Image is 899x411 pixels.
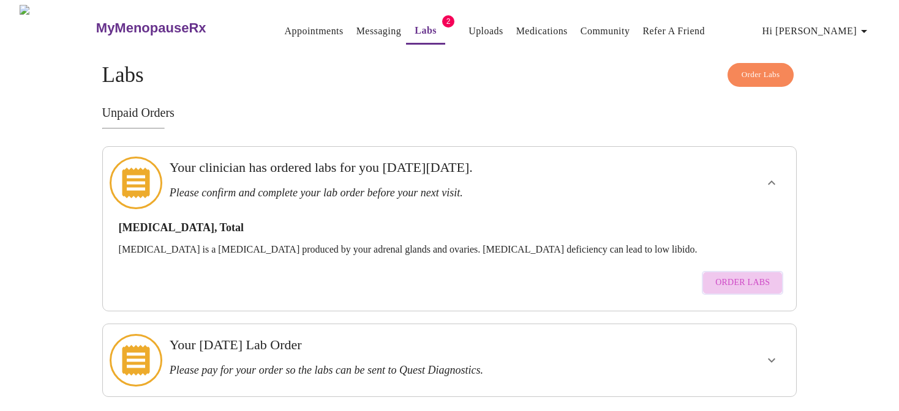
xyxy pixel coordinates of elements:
a: Messaging [356,23,401,40]
a: Uploads [468,23,503,40]
a: MyMenopauseRx [94,7,255,50]
a: Labs [415,22,437,39]
h3: Please confirm and complete your lab order before your next visit. [170,187,663,199]
button: Labs [406,18,445,45]
a: Appointments [285,23,344,40]
span: Hi [PERSON_NAME] [762,23,871,40]
h3: Your clinician has ordered labs for you [DATE][DATE]. [170,160,663,176]
button: show more [757,168,786,198]
button: Appointments [280,19,348,43]
button: Medications [511,19,573,43]
button: Order Labs [702,271,783,295]
h3: Unpaid Orders [102,106,797,120]
span: 2 [442,15,454,28]
button: Refer a Friend [638,19,710,43]
span: Order Labs [742,68,780,82]
a: Community [581,23,630,40]
button: show more [757,346,786,375]
button: Uploads [464,19,508,43]
h3: MyMenopauseRx [96,20,206,36]
a: Order Labs [699,265,786,301]
button: Hi [PERSON_NAME] [758,19,876,43]
button: Messaging [352,19,406,43]
a: Refer a Friend [642,23,705,40]
h3: Please pay for your order so the labs can be sent to Quest Diagnostics. [170,364,663,377]
h3: Your [DATE] Lab Order [170,337,663,353]
button: Community [576,19,635,43]
p: [MEDICAL_DATA] is a [MEDICAL_DATA] produced by your adrenal glands and ovaries. [MEDICAL_DATA] de... [119,244,781,255]
a: Medications [516,23,568,40]
h4: Labs [102,63,797,87]
button: Order Labs [728,63,794,87]
h3: [MEDICAL_DATA], Total [119,221,781,234]
img: MyMenopauseRx Logo [20,5,94,51]
span: Order Labs [715,275,770,291]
